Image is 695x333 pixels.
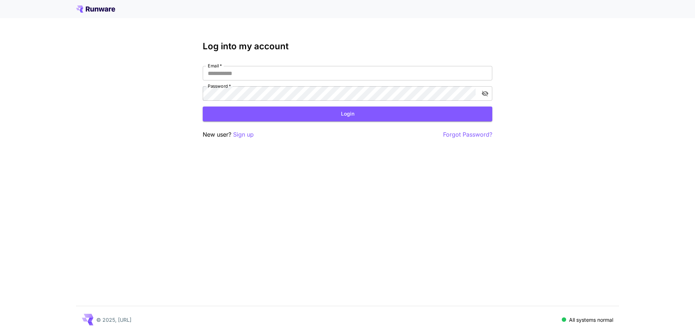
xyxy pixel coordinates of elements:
button: Forgot Password? [443,130,492,139]
p: New user? [203,130,254,139]
h3: Log into my account [203,41,492,51]
button: Sign up [233,130,254,139]
label: Email [208,63,222,69]
p: All systems normal [569,316,613,324]
p: © 2025, [URL] [96,316,131,324]
button: Login [203,107,492,121]
button: toggle password visibility [479,87,492,100]
label: Password [208,83,231,89]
